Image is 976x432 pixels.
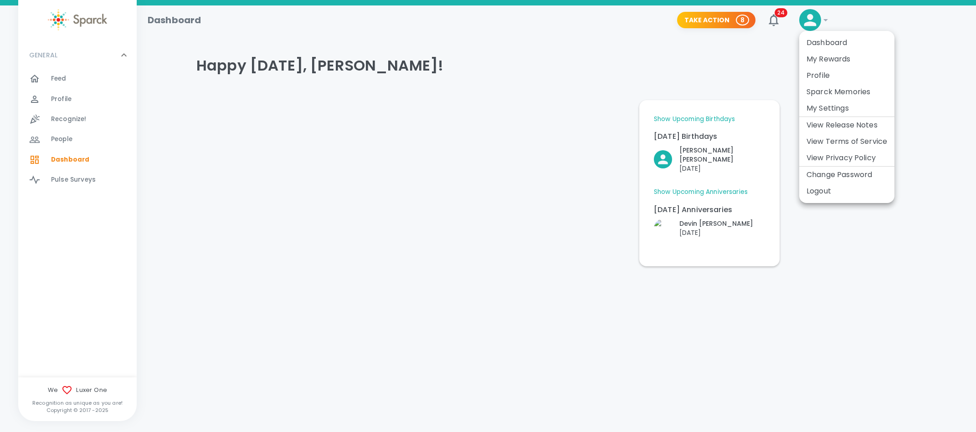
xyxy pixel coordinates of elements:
[799,183,894,199] li: Logout
[799,67,894,84] li: Profile
[799,84,894,100] li: Sparck Memories
[806,120,878,131] a: View Release Notes
[799,167,894,183] li: Change Password
[799,51,894,67] li: My Rewards
[799,35,894,51] li: Dashboard
[799,100,894,117] li: My Settings
[806,152,876,163] a: View Privacy Policy
[806,136,887,147] a: View Terms of Service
